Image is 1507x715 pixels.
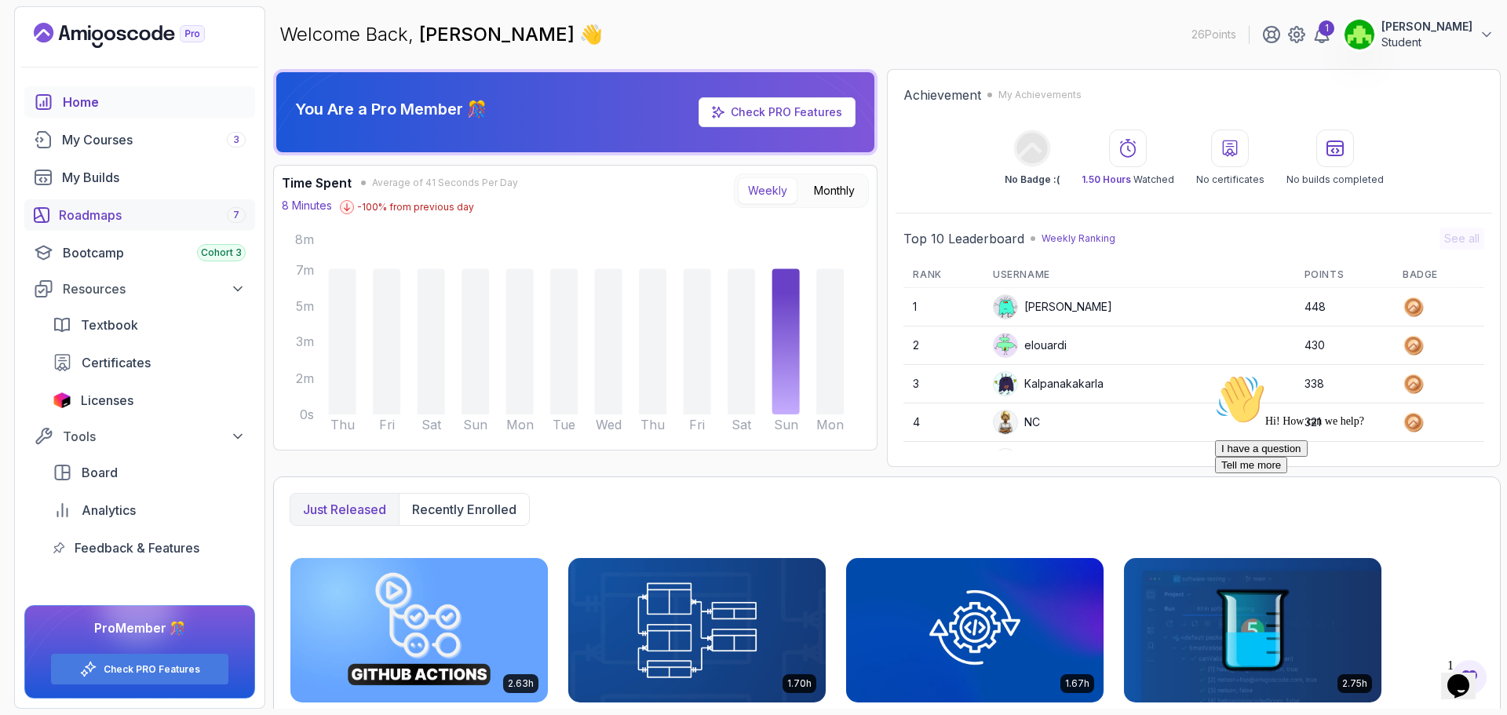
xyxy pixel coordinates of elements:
th: Rank [903,262,983,288]
iframe: chat widget [1209,368,1491,644]
tspan: Sat [732,417,752,432]
img: user profile image [1345,20,1374,49]
a: Check PRO Features [699,97,856,127]
tspan: 3m [296,334,314,349]
td: 4 [903,403,983,442]
p: 2.63h [508,677,534,690]
th: Username [983,262,1295,288]
tspan: Fri [689,417,705,432]
button: user profile image[PERSON_NAME]Student [1344,19,1494,50]
button: Monthly [804,177,865,204]
th: Badge [1393,262,1484,288]
tspan: Tue [553,417,575,432]
tspan: 7m [296,262,314,278]
p: Watched [1082,173,1174,186]
img: default monster avatar [994,295,1017,319]
p: No Badge :( [1005,173,1060,186]
img: :wave: [6,6,57,57]
img: Database Design & Implementation card [568,558,826,702]
span: 👋 [576,18,609,52]
button: Just released [290,494,399,525]
td: 448 [1295,288,1393,326]
button: Check PRO Features [50,653,229,685]
button: Resources [24,275,255,303]
span: 3 [233,133,239,146]
div: Tools [63,427,246,446]
img: user profile image [994,410,1017,434]
button: Tools [24,422,255,451]
a: certificates [43,347,255,378]
span: Licenses [81,391,133,410]
tspan: Thu [330,417,355,432]
img: user profile image [994,449,1017,472]
a: Check PRO Features [104,663,200,676]
div: [PERSON_NAME] [993,294,1112,319]
a: home [24,86,255,118]
button: Tell me more [6,89,78,105]
p: [PERSON_NAME] [1381,19,1472,35]
p: No certificates [1196,173,1264,186]
div: Kalpanakakarla [993,371,1104,396]
p: You Are a Pro Member 🎊 [295,98,487,120]
td: 430 [1295,326,1393,365]
div: Resources [63,279,246,298]
div: IssaKass [993,448,1068,473]
tspan: Sat [421,417,442,432]
a: Check PRO Features [731,105,842,119]
p: No builds completed [1286,173,1384,186]
iframe: chat widget [1441,652,1491,699]
p: Welcome Back, [279,22,603,47]
tspan: Sun [463,417,487,432]
p: My Achievements [998,89,1082,101]
p: Just released [303,500,386,519]
th: Points [1295,262,1393,288]
span: Hi! How can we help? [6,47,155,59]
tspan: Fri [379,417,395,432]
tspan: Mon [816,417,844,432]
a: builds [24,162,255,193]
a: textbook [43,309,255,341]
span: Analytics [82,501,136,520]
a: analytics [43,494,255,526]
div: elouardi [993,333,1067,358]
div: NC [993,410,1040,435]
span: Board [82,463,118,482]
span: Certificates [82,353,151,372]
p: 1.70h [787,677,812,690]
a: 1 [1312,25,1331,44]
p: Student [1381,35,1472,50]
div: My Courses [62,130,246,149]
div: 1 [1319,20,1334,36]
span: Textbook [81,316,138,334]
img: Java Unit Testing and TDD card [1124,558,1381,702]
div: Roadmaps [59,206,246,224]
a: bootcamp [24,237,255,268]
span: 7 [233,209,239,221]
img: default monster avatar [994,334,1017,357]
div: 👋Hi! How can we help?I have a questionTell me more [6,6,289,105]
p: 1.67h [1065,677,1089,690]
div: Home [63,93,246,111]
div: My Builds [62,168,246,187]
button: Recently enrolled [399,494,529,525]
span: [PERSON_NAME] [419,23,579,46]
img: CI/CD with GitHub Actions card [290,558,548,702]
tspan: 0s [300,407,314,422]
span: Average of 41 Seconds Per Day [372,177,518,189]
a: feedback [43,532,255,564]
p: Recently enrolled [412,500,516,519]
p: 2.75h [1342,677,1367,690]
span: Feedback & Features [75,538,199,557]
button: See all [1439,228,1484,250]
img: default monster avatar [994,372,1017,396]
button: I have a question [6,72,99,89]
img: Java Integration Testing card [846,558,1104,702]
a: Landing page [34,23,241,48]
span: 1.50 Hours [1082,173,1131,185]
tspan: Sun [774,417,798,432]
a: roadmaps [24,199,255,231]
div: Bootcamp [63,243,246,262]
td: 5 [903,442,983,480]
tspan: Thu [640,417,665,432]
